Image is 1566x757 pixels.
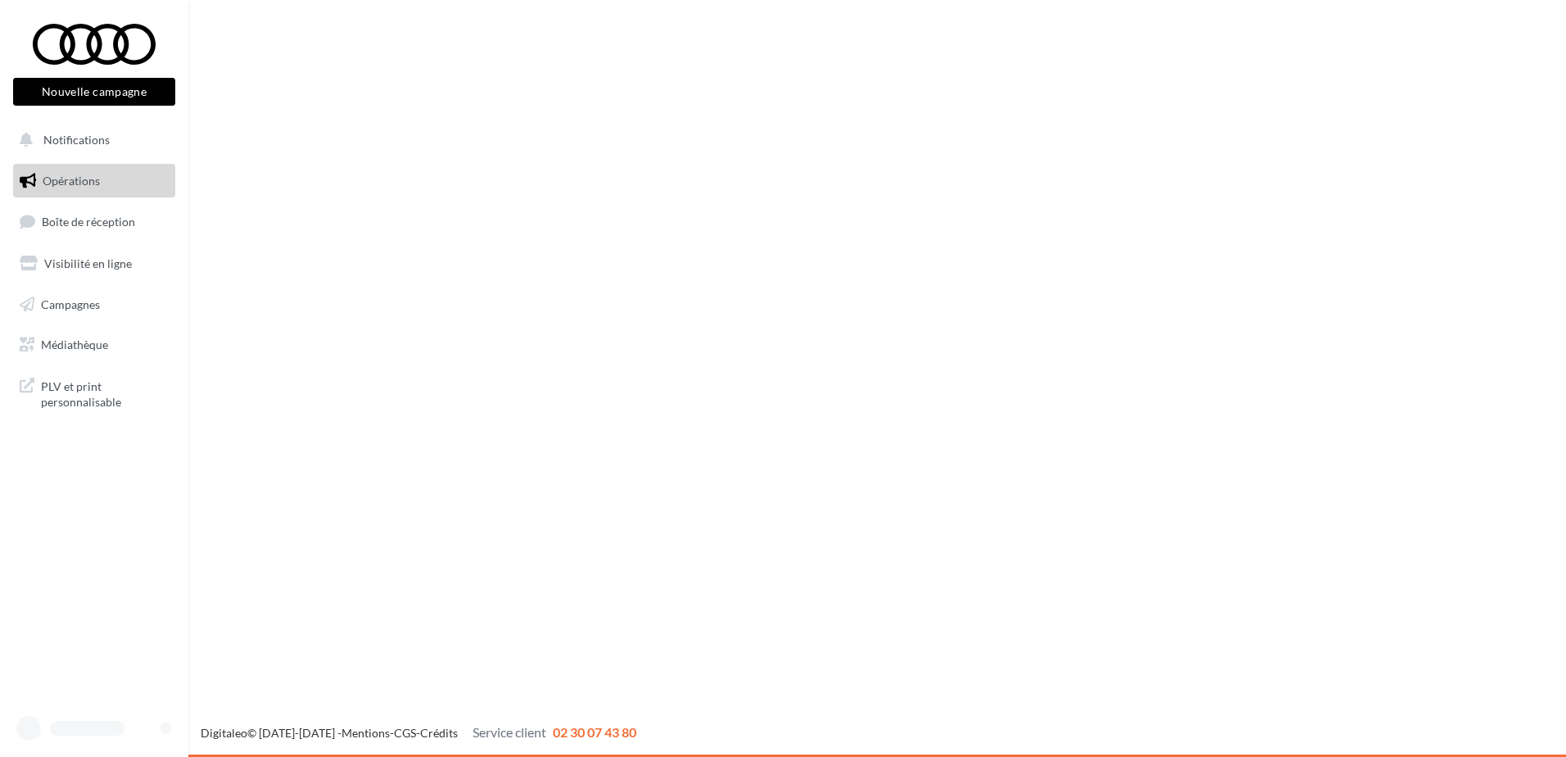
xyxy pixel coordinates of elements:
span: Opérations [43,174,100,188]
a: Visibilité en ligne [10,247,179,281]
span: 02 30 07 43 80 [553,724,636,740]
a: Boîte de réception [10,204,179,239]
a: Mentions [342,726,390,740]
span: Boîte de réception [42,215,135,229]
span: © [DATE]-[DATE] - - - [201,726,636,740]
span: Médiathèque [41,338,108,351]
a: Campagnes [10,288,179,322]
button: Notifications [10,123,172,157]
span: Campagnes [41,297,100,311]
a: CGS [394,726,416,740]
span: Visibilité en ligne [44,256,132,270]
span: Notifications [43,133,110,147]
span: PLV et print personnalisable [41,375,169,410]
button: Nouvelle campagne [13,78,175,106]
a: Médiathèque [10,328,179,362]
span: Service client [473,724,546,740]
a: Opérations [10,164,179,198]
a: PLV et print personnalisable [10,369,179,417]
a: Digitaleo [201,726,247,740]
a: Crédits [420,726,458,740]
